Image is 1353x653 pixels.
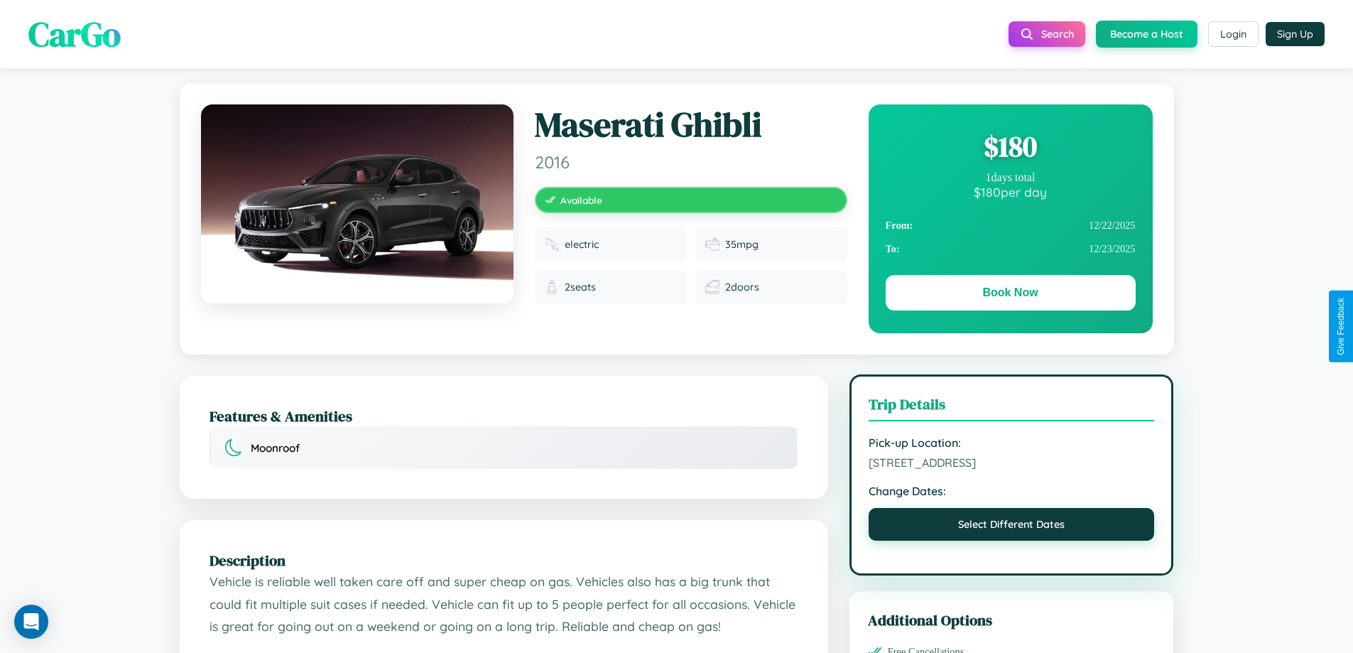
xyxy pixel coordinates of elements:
button: Search [1009,21,1085,47]
div: $ 180 per day [886,184,1136,200]
button: Select Different Dates [869,508,1155,541]
span: Search [1041,28,1074,41]
img: Fuel type [545,237,559,252]
span: 2016 [535,151,847,173]
h3: Trip Details [869,394,1155,421]
div: 12 / 23 / 2025 [886,237,1136,261]
img: Maserati Ghibli 2016 [201,104,514,303]
img: Seats [545,280,559,294]
div: Give Feedback [1336,298,1346,355]
button: Book Now [886,275,1136,311]
span: Available [560,194,602,206]
div: 1 days total [886,171,1136,184]
span: 35 mpg [725,238,759,251]
img: Doors [705,280,719,294]
span: 2 seats [565,281,596,293]
div: Open Intercom Messenger [14,605,48,639]
h1: Maserati Ghibli [535,104,847,146]
strong: From: [886,220,913,232]
div: $ 180 [886,127,1136,166]
strong: Change Dates: [869,484,1155,498]
div: 12 / 22 / 2025 [886,214,1136,237]
strong: Pick-up Location: [869,436,1155,450]
button: Login [1208,21,1259,47]
h3: Additional Options [868,610,1156,630]
button: Sign Up [1266,22,1325,46]
button: Become a Host [1096,21,1197,48]
img: Fuel efficiency [705,237,719,252]
p: Vehicle is reliable well taken care off and super cheap on gas. Vehicles also has a big trunk tha... [210,571,798,638]
span: 2 doors [725,281,759,293]
span: CarGo [28,11,121,58]
span: Moonroof [251,441,300,455]
h2: Description [210,550,798,571]
span: [STREET_ADDRESS] [869,455,1155,470]
strong: To: [886,243,900,255]
h2: Features & Amenities [210,406,798,426]
span: electric [565,238,599,251]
